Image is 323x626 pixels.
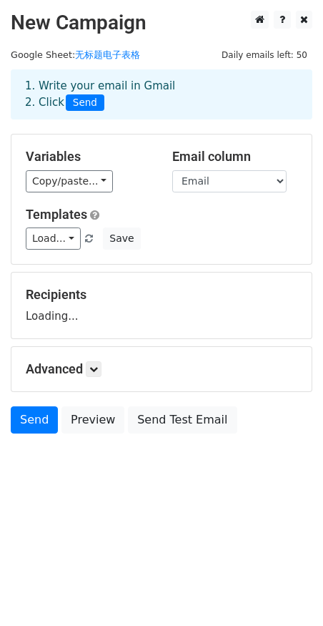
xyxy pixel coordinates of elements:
h5: Email column [172,149,297,165]
span: Daily emails left: 50 [217,47,312,63]
a: Load... [26,228,81,250]
a: Copy/paste... [26,170,113,192]
h5: Variables [26,149,151,165]
h2: New Campaign [11,11,312,35]
a: 无标题电子表格 [75,49,140,60]
a: Send Test Email [128,406,237,434]
h5: Recipients [26,287,297,303]
h5: Advanced [26,361,297,377]
button: Save [103,228,140,250]
span: Send [66,94,104,112]
div: 1. Write your email in Gmail 2. Click [14,78,309,111]
div: Loading... [26,287,297,324]
a: Preview [61,406,124,434]
small: Google Sheet: [11,49,140,60]
a: Send [11,406,58,434]
a: Daily emails left: 50 [217,49,312,60]
a: Templates [26,207,87,222]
